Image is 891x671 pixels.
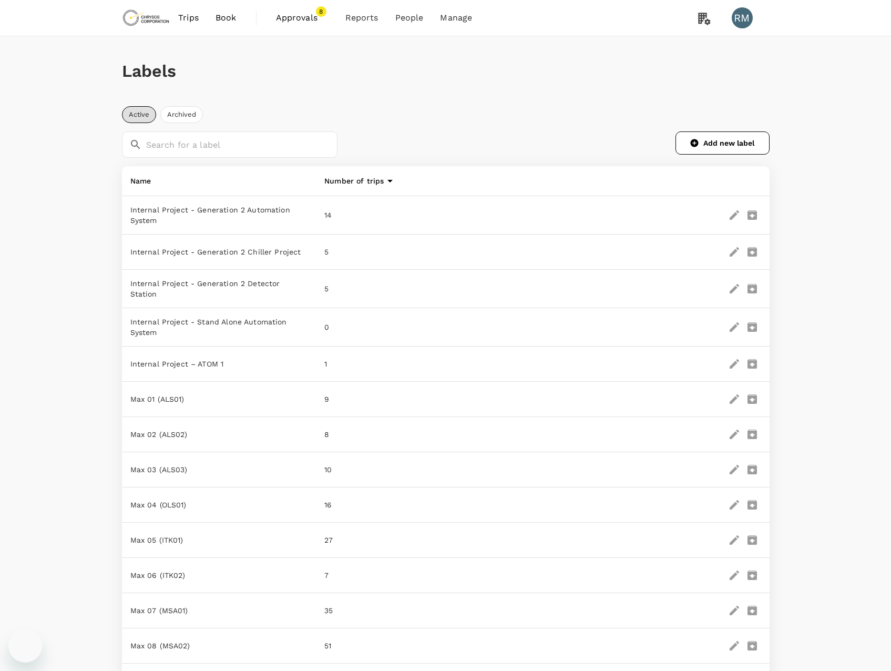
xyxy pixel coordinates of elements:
p: 5 [324,247,592,257]
th: Name [122,166,316,196]
p: 27 [324,535,592,545]
div: RM [732,7,753,28]
p: 16 [324,500,592,510]
span: 8 [316,6,326,17]
span: Approvals [276,12,329,24]
button: delete [743,355,761,373]
button: Archived [160,106,203,123]
button: edit [725,496,743,514]
span: Trips [178,12,199,24]
button: edit [725,637,743,655]
p: Max 06 (ITK02) [130,570,308,581]
button: delete [743,206,761,224]
p: Max 08 (MSA02) [130,640,308,651]
span: Book [216,12,237,24]
button: delete [743,280,761,298]
button: edit [725,566,743,584]
button: edit [725,206,743,224]
button: delete [743,602,761,619]
p: Internal Project - Generation 2 Automation System [130,205,308,226]
button: delete [743,390,761,408]
p: 0 [324,322,592,332]
h1: Labels [122,62,770,81]
p: 51 [324,640,592,651]
iframe: Button to launch messaging window [8,629,42,663]
button: delete [743,566,761,584]
button: delete [743,637,761,655]
p: 8 [324,429,592,440]
p: Max 03 (ALS03) [130,464,308,475]
input: Search for a label [146,131,338,158]
span: Reports [345,12,378,24]
span: Manage [440,12,472,24]
p: 35 [324,605,592,616]
button: edit [725,602,743,619]
p: Max 05 (ITK01) [130,535,308,545]
div: Number of trips [324,175,592,187]
p: 14 [324,210,592,220]
button: delete [743,461,761,479]
button: edit [725,243,743,261]
p: 7 [324,570,592,581]
p: Internal Project - Generation 2 Chiller Project [130,247,308,257]
button: delete [743,318,761,336]
button: Active [122,106,156,123]
p: Max 02 (ALS02) [130,429,308,440]
p: 1 [324,359,592,369]
button: edit [725,280,743,298]
button: Add new label [675,131,770,155]
p: 5 [324,283,592,294]
button: delete [743,531,761,549]
p: 9 [324,394,592,404]
p: 10 [324,464,592,475]
button: edit [725,355,743,373]
p: Internal Project - Stand Alone Automation System [130,317,308,338]
button: delete [743,243,761,261]
p: Internal Project – ATOM 1 [130,359,308,369]
button: edit [725,531,743,549]
span: People [395,12,424,24]
p: Max 04 (OLS01) [130,500,308,510]
p: Internal Project - Generation 2 Detector Station [130,278,308,299]
button: edit [725,390,743,408]
p: Max 07 (MSA01) [130,605,308,616]
img: Chrysos Corporation [122,6,170,29]
button: edit [725,318,743,336]
button: edit [725,425,743,443]
button: delete [743,425,761,443]
p: Max 01 (ALS01) [130,394,308,404]
button: delete [743,496,761,514]
button: edit [725,461,743,479]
